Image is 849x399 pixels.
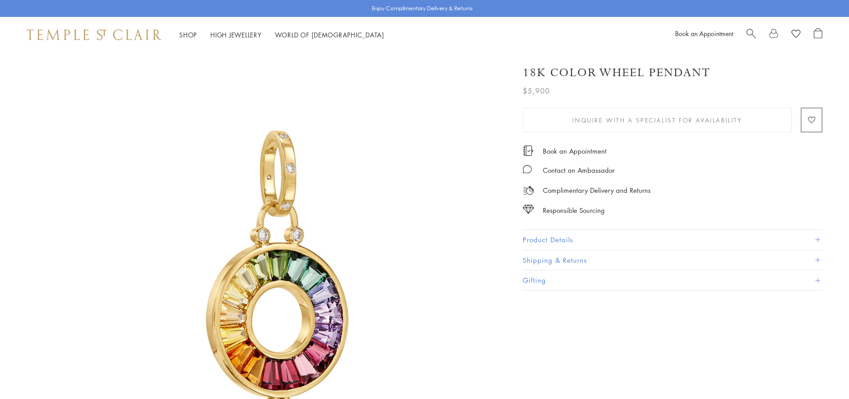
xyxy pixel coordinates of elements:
[523,205,534,214] img: icon_sourcing.svg
[792,28,800,41] a: View Wishlist
[543,146,607,156] a: Book an Appointment
[746,28,756,41] a: Search
[675,29,733,38] a: Book an Appointment
[210,30,262,39] a: High JewelleryHigh Jewellery
[543,205,605,216] div: Responsible Sourcing
[804,357,840,390] iframe: Gorgias live chat messenger
[814,28,822,41] a: Open Shopping Bag
[27,29,161,40] img: Temple St. Clair
[523,270,822,290] button: Gifting
[523,85,550,97] span: $5,900
[523,185,534,196] img: icon_delivery.svg
[543,185,651,196] p: Complimentary Delivery and Returns
[179,29,384,41] nav: Main navigation
[523,250,822,270] button: Shipping & Returns
[523,146,533,156] img: icon_appointment.svg
[275,30,384,39] a: World of [DEMOGRAPHIC_DATA]World of [DEMOGRAPHIC_DATA]
[372,4,473,13] p: Enjoy Complimentary Delivery & Returns
[523,65,710,81] h1: 18K Color Wheel Pendant
[572,115,742,125] span: Inquire With A Specialist for Availability
[523,108,792,132] button: Inquire With A Specialist for Availability
[179,30,197,39] a: ShopShop
[543,165,615,176] div: Contact an Ambassador
[523,230,822,250] button: Product Details
[523,165,532,174] img: MessageIcon-01_2.svg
